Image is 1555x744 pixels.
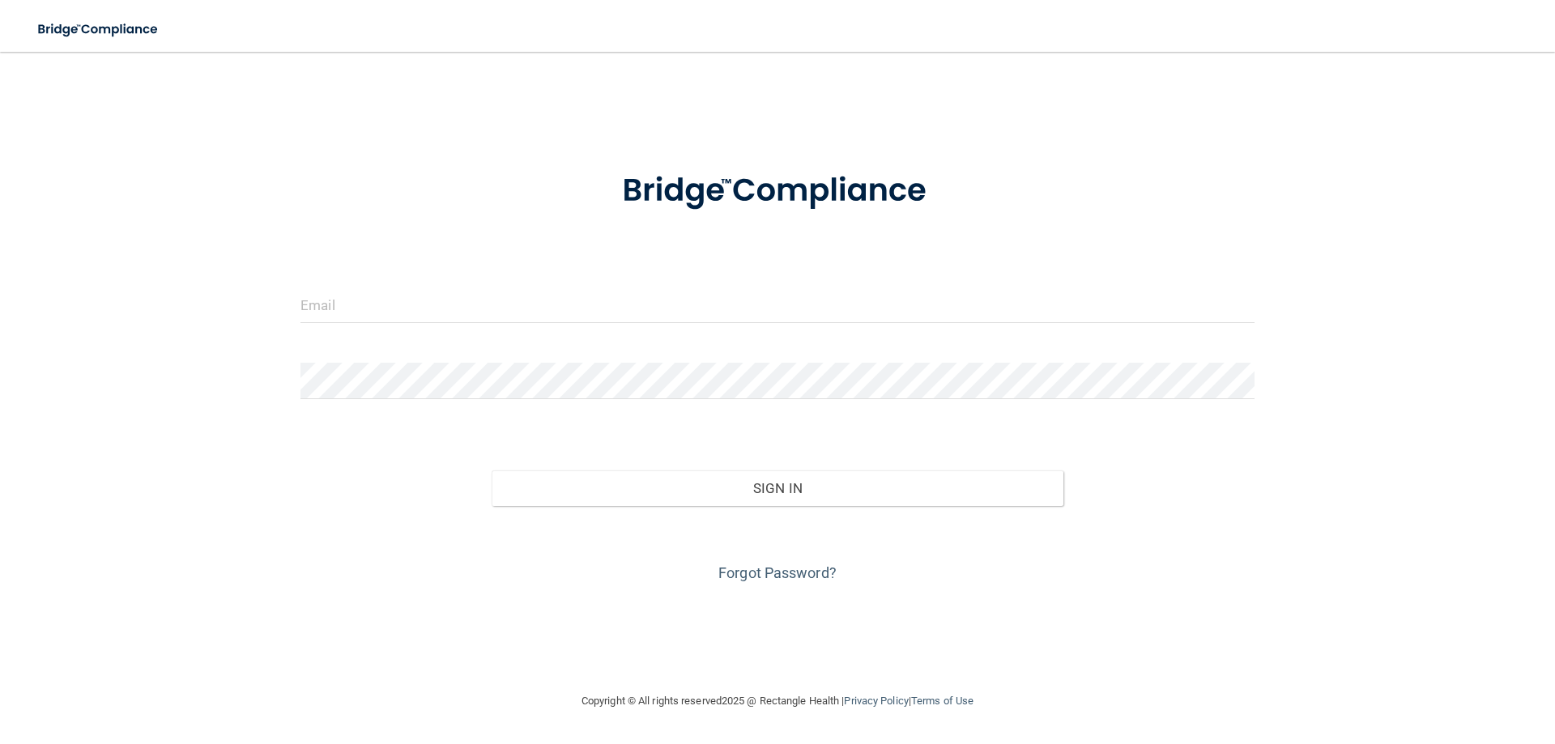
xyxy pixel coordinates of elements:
[844,695,908,707] a: Privacy Policy
[300,287,1255,323] input: Email
[589,149,966,233] img: bridge_compliance_login_screen.278c3ca4.svg
[492,470,1064,506] button: Sign In
[911,695,973,707] a: Terms of Use
[24,13,173,46] img: bridge_compliance_login_screen.278c3ca4.svg
[482,675,1073,727] div: Copyright © All rights reserved 2025 @ Rectangle Health | |
[718,564,837,581] a: Forgot Password?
